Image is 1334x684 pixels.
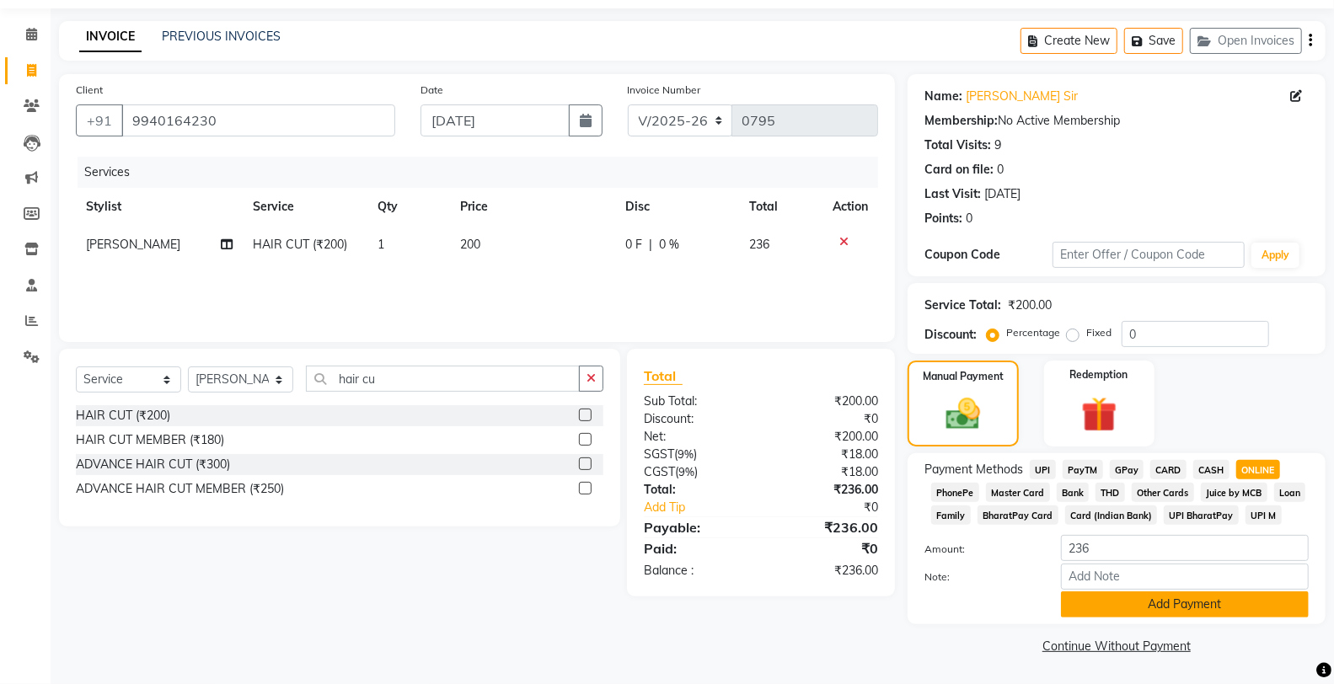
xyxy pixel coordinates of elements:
[253,237,347,252] span: HAIR CUT (₹200)
[761,517,891,537] div: ₹236.00
[761,562,891,580] div: ₹236.00
[924,136,991,154] div: Total Visits:
[1193,460,1230,479] span: CASH
[644,464,675,479] span: CGST
[1061,564,1309,590] input: Add Note
[86,237,180,252] span: [PERSON_NAME]
[1124,28,1183,54] button: Save
[1110,460,1144,479] span: GPay
[79,22,142,52] a: INVOICE
[649,236,652,254] span: |
[76,456,230,473] div: ADVANCE HAIR CUT (₹300)
[822,188,878,226] th: Action
[1057,483,1090,502] span: Bank
[1274,483,1306,502] span: Loan
[1251,243,1299,268] button: Apply
[631,463,761,481] div: ( )
[631,517,761,537] div: Payable:
[1246,505,1282,525] span: UPI M
[931,483,979,502] span: PhonePe
[76,83,103,98] label: Client
[935,394,991,434] img: _cash.svg
[761,463,891,481] div: ₹18.00
[1164,505,1239,525] span: UPI BharatPay
[460,237,480,252] span: 200
[1086,325,1112,340] label: Fixed
[76,407,170,425] div: HAIR CUT (₹200)
[306,366,580,392] input: Search or Scan
[1201,483,1267,502] span: Juice by MCB
[978,505,1058,525] span: BharatPay Card
[243,188,367,226] th: Service
[761,428,891,446] div: ₹200.00
[924,297,1001,314] div: Service Total:
[924,210,962,227] div: Points:
[761,481,891,499] div: ₹236.00
[450,188,615,226] th: Price
[984,185,1021,203] div: [DATE]
[631,410,761,428] div: Discount:
[76,104,123,136] button: +91
[761,393,891,410] div: ₹200.00
[761,538,891,558] div: ₹0
[1190,28,1302,54] button: Open Invoices
[912,569,1048,585] label: Note:
[631,538,761,558] div: Paid:
[631,446,761,463] div: ( )
[367,188,450,226] th: Qty
[678,465,694,478] span: 9%
[631,499,782,516] a: Add Tip
[1021,28,1117,54] button: Create New
[1070,393,1128,436] img: _gift.svg
[1030,460,1056,479] span: UPI
[924,112,1309,130] div: No Active Membership
[924,112,998,130] div: Membership:
[628,83,701,98] label: Invoice Number
[644,367,683,385] span: Total
[1053,242,1245,268] input: Enter Offer / Coupon Code
[631,393,761,410] div: Sub Total:
[994,136,1001,154] div: 9
[162,29,281,44] a: PREVIOUS INVOICES
[923,369,1004,384] label: Manual Payment
[966,210,972,227] div: 0
[1061,535,1309,561] input: Amount
[121,104,395,136] input: Search by Name/Mobile/Email/Code
[1063,460,1103,479] span: PayTM
[644,446,674,462] span: SGST
[911,638,1322,655] a: Continue Without Payment
[761,410,891,428] div: ₹0
[631,428,761,446] div: Net:
[924,246,1053,264] div: Coupon Code
[997,161,1004,179] div: 0
[421,83,443,98] label: Date
[631,481,761,499] div: Total:
[966,88,1078,105] a: [PERSON_NAME] Sir
[749,237,769,252] span: 236
[924,88,962,105] div: Name:
[1065,505,1158,525] span: Card (Indian Bank)
[76,480,284,498] div: ADVANCE HAIR CUT MEMBER (₹250)
[1132,483,1194,502] span: Other Cards
[76,431,224,449] div: HAIR CUT MEMBER (₹180)
[625,236,642,254] span: 0 F
[912,542,1048,557] label: Amount:
[631,562,761,580] div: Balance :
[986,483,1050,502] span: Master Card
[924,185,981,203] div: Last Visit:
[924,161,994,179] div: Card on file:
[783,499,891,516] div: ₹0
[78,157,891,188] div: Services
[1070,367,1128,382] label: Redemption
[1006,325,1060,340] label: Percentage
[739,188,822,226] th: Total
[1096,483,1125,502] span: THD
[1061,591,1309,617] button: Add Payment
[659,236,679,254] span: 0 %
[924,326,977,344] div: Discount:
[678,447,694,461] span: 9%
[76,188,243,226] th: Stylist
[924,461,1023,478] span: Payment Methods
[615,188,739,226] th: Disc
[931,505,971,525] span: Family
